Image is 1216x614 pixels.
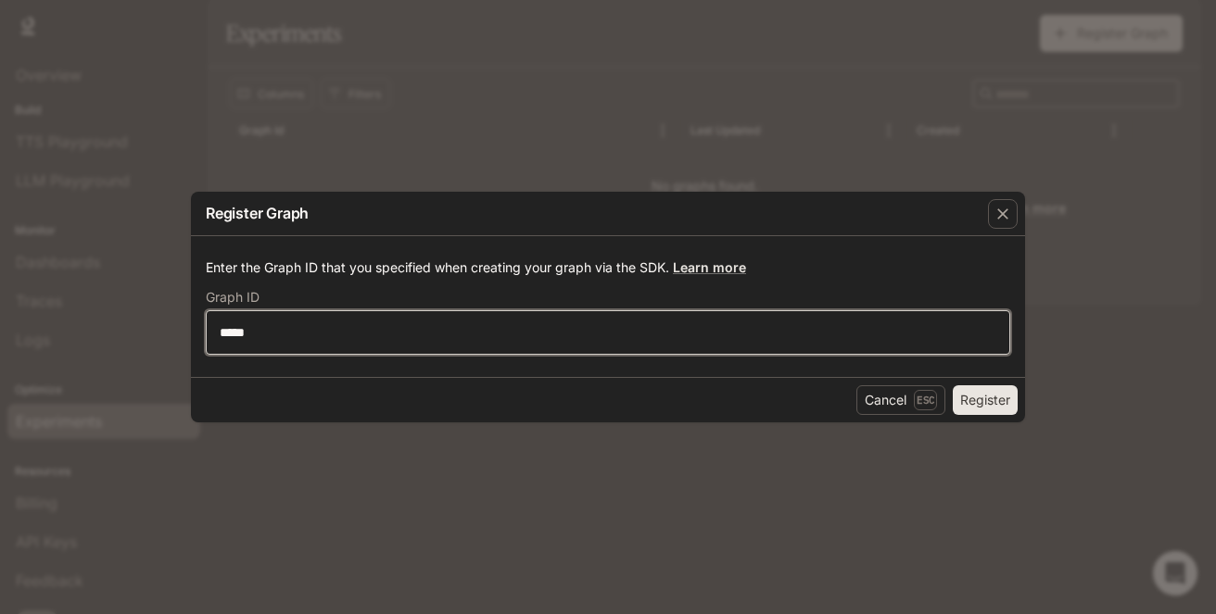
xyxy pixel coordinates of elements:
button: CancelEsc [856,385,945,415]
p: Enter the Graph ID that you specified when creating your graph via the SDK. [206,258,1010,277]
p: Esc [914,390,937,410]
a: Learn more [673,259,746,275]
p: Register Graph [206,202,309,224]
p: Graph ID [206,291,260,304]
button: Register [953,385,1018,415]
